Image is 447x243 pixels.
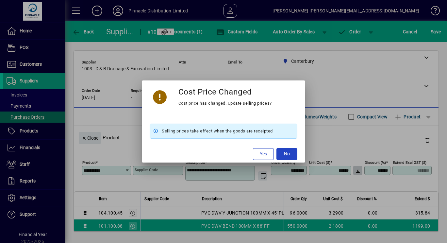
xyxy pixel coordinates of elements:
[284,150,290,157] span: No
[253,148,274,160] button: Yes
[178,87,252,96] h3: Cost Price Changed
[260,150,267,157] span: Yes
[276,148,297,160] button: No
[162,127,273,135] span: Selling prices take effect when the goods are receipted
[178,99,272,107] div: Cost price has changed. Update selling prices?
